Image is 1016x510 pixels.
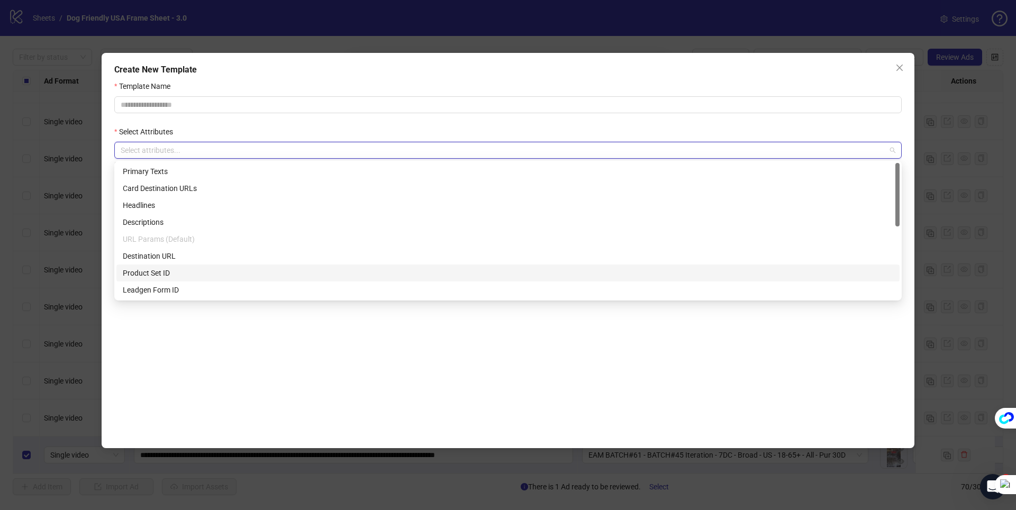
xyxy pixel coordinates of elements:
[980,474,1005,499] iframe: Intercom live chat
[123,233,893,245] div: URL Params (Default)
[116,197,900,214] div: Headlines
[114,63,902,76] div: Create New Template
[123,250,893,262] div: Destination URL
[123,284,893,296] div: Leadgen Form ID
[123,166,893,177] div: Primary Texts
[895,63,904,72] span: close
[123,199,893,211] div: Headlines
[114,126,180,138] label: Select Attributes
[123,183,893,194] div: Card Destination URLs
[116,163,900,180] div: Primary Texts
[123,216,893,228] div: Descriptions
[116,248,900,265] div: Destination URL
[1002,474,1010,482] span: 1
[114,80,177,92] label: Template Name
[123,267,893,279] div: Product Set ID
[116,265,900,281] div: Product Set ID
[116,180,900,197] div: Card Destination URLs
[116,231,900,248] div: URL Params (Default)
[114,96,902,113] input: Template Name
[116,281,900,298] div: Leadgen Form ID
[114,159,902,170] div: Select attributes to include in this template. Attributes marked as 'Default' are set as default ...
[891,59,908,76] button: Close
[116,214,900,231] div: Descriptions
